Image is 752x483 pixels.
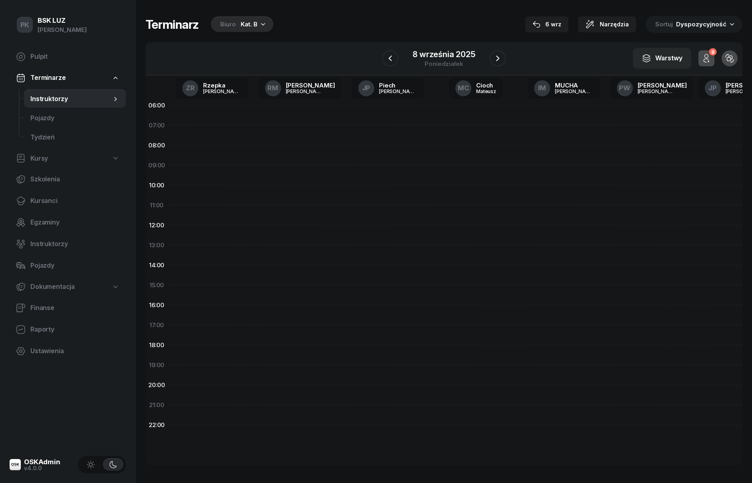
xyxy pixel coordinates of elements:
span: Pojazdy [30,260,120,271]
h1: Terminarz [146,17,199,32]
span: JP [708,85,717,91]
a: Szkolenia [10,170,126,189]
div: 14:00 [146,255,168,275]
div: 19:00 [146,355,168,375]
span: Dyspozycyjność [676,20,726,28]
div: Kat. B [241,20,257,29]
span: Pulpit [30,52,120,62]
img: logo-xs@2x.png [10,459,21,470]
div: 07:00 [146,115,168,135]
div: 10:00 [146,175,168,195]
a: Instruktorzy [24,89,126,109]
span: Kursanci [30,196,120,206]
div: Cioch [476,82,496,88]
div: 22:00 [146,415,168,435]
div: 18:00 [146,335,168,355]
button: Warstwy [633,48,691,69]
a: Pulpit [10,47,126,66]
a: Raporty [10,320,126,339]
span: Raporty [30,324,120,335]
a: Dokumentacja [10,278,126,296]
div: 08:00 [146,135,168,155]
div: [PERSON_NAME] [203,89,241,94]
div: 20:00 [146,375,168,395]
span: Egzaminy [30,217,120,228]
span: PW [619,85,630,91]
span: Instruktorzy [30,239,120,249]
div: 8 [709,48,716,56]
div: Rzepka [203,82,241,88]
a: IMMUCHA[PERSON_NAME] [528,78,600,99]
button: 6 wrz [525,16,568,32]
a: Egzaminy [10,213,126,232]
div: 21:00 [146,395,168,415]
a: Kursanci [10,191,126,211]
span: Dokumentacja [30,282,75,292]
a: MCCiochMateusz [449,78,503,99]
span: Ustawienia [30,346,120,356]
span: Sortuj [655,19,674,30]
a: ZRRzepka[PERSON_NAME] [176,78,248,99]
div: OSKAdmin [24,459,60,465]
span: Finanse [30,303,120,313]
div: 6 wrz [533,20,561,29]
span: ZR [186,85,195,91]
div: [PERSON_NAME] [286,82,335,88]
button: BiuroKat. B [208,16,273,32]
div: MUCHA [555,82,593,88]
span: Instruktorzy [30,94,112,104]
span: Narzędzia [600,20,629,29]
div: [PERSON_NAME] [286,89,324,94]
span: Tydzień [30,132,120,143]
a: RM[PERSON_NAME][PERSON_NAME] [259,78,341,99]
a: Pojazdy [10,256,126,275]
div: Warstwy [642,53,682,64]
div: 11:00 [146,195,168,215]
div: poniedziałek [413,61,475,67]
a: JPPiech[PERSON_NAME] [352,78,424,99]
div: BSK LUZ [38,17,87,24]
span: MC [458,85,469,91]
button: Sortuj Dyspozycyjność [646,16,742,33]
div: 16:00 [146,295,168,315]
a: Finanse [10,298,126,318]
span: JP [362,85,371,91]
span: Kursy [30,153,48,164]
button: 8 [698,50,714,66]
div: [PERSON_NAME] [379,89,417,94]
div: 13:00 [146,235,168,255]
div: [PERSON_NAME] [38,25,87,35]
div: [PERSON_NAME] [555,89,593,94]
div: 15:00 [146,275,168,295]
div: 09:00 [146,155,168,175]
div: 12:00 [146,215,168,235]
a: Kursy [10,149,126,168]
span: Pojazdy [30,113,120,123]
div: 17:00 [146,315,168,335]
button: Narzędzia [578,16,636,32]
a: Terminarze [10,69,126,87]
div: [PERSON_NAME] [638,82,687,88]
div: 8 września 2025 [413,50,475,58]
div: Piech [379,82,417,88]
div: Mateusz [476,89,496,94]
span: PK [20,22,30,28]
div: [PERSON_NAME] [638,89,676,94]
a: Instruktorzy [10,235,126,254]
a: PW[PERSON_NAME][PERSON_NAME] [610,78,693,99]
div: 06:00 [146,95,168,115]
span: RM [267,85,278,91]
a: Pojazdy [24,109,126,128]
span: Terminarze [30,73,66,83]
a: Ustawienia [10,342,126,361]
div: v4.0.0 [24,465,60,471]
div: Biuro [220,20,236,29]
span: IM [538,85,547,91]
span: Szkolenia [30,174,120,185]
a: Tydzień [24,128,126,147]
